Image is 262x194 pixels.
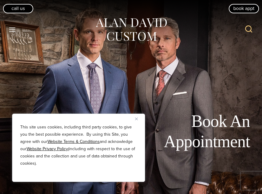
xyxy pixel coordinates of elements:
[47,138,100,145] a: Website Terms & Conditions
[241,22,256,37] button: View Search Form
[3,4,33,13] a: Call Us
[135,115,142,122] button: Close
[229,4,259,13] a: book appt
[20,124,137,167] p: This site uses cookies, including third party cookies, to give you the best possible experience. ...
[6,24,19,35] button: Open menu
[27,146,68,152] a: Website Privacy Policy
[135,118,138,120] img: Close
[95,16,167,43] img: Alan David Custom
[114,111,250,152] h1: Book An Appointment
